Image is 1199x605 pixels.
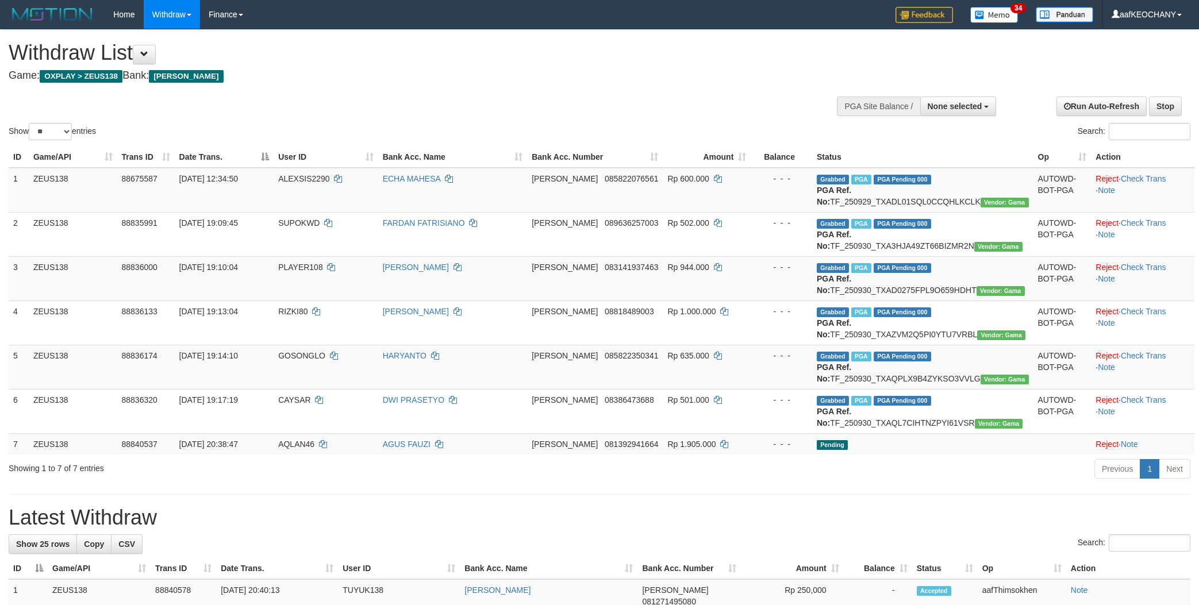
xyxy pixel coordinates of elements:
span: Pending [817,440,848,450]
a: Reject [1096,307,1119,316]
th: Bank Acc. Number: activate to sort column ascending [637,558,740,579]
span: Rp 1.905.000 [667,440,716,449]
b: PGA Ref. No: [817,274,851,295]
label: Search: [1078,123,1190,140]
span: OXPLAY > ZEUS138 [40,70,122,83]
a: Note [1121,440,1138,449]
input: Search: [1109,534,1190,552]
td: · · [1091,300,1194,345]
a: Show 25 rows [9,534,77,554]
span: None selected [928,102,982,111]
th: Action [1066,558,1190,579]
span: 88835991 [122,218,157,228]
th: Date Trans.: activate to sort column ascending [216,558,338,579]
div: - - - [755,306,808,317]
th: Op: activate to sort column ascending [1033,147,1092,168]
div: - - - [755,438,808,450]
img: Feedback.jpg [896,7,953,23]
td: AUTOWD-BOT-PGA [1033,256,1092,300]
span: [PERSON_NAME] [532,351,598,360]
a: Copy [76,534,112,554]
span: [PERSON_NAME] [149,70,223,83]
label: Search: [1078,534,1190,552]
th: Amount: activate to sort column ascending [741,558,844,579]
td: 2 [9,212,29,256]
a: Check Trans [1121,174,1166,183]
h4: Game: Bank: [9,70,788,82]
span: Vendor URL: https://trx31.1velocity.biz [974,242,1023,252]
a: [PERSON_NAME] [383,307,449,316]
span: [PERSON_NAME] [532,307,598,316]
td: · · [1091,389,1194,433]
b: PGA Ref. No: [817,407,851,427]
span: Marked by aafpengsreynich [851,263,871,273]
div: - - - [755,217,808,229]
th: Balance [751,147,812,168]
a: Check Trans [1121,263,1166,272]
a: Stop [1149,97,1182,116]
td: ZEUS138 [29,212,117,256]
a: Note [1098,318,1115,327]
th: User ID: activate to sort column ascending [274,147,378,168]
label: Show entries [9,123,96,140]
span: PGA Pending [874,307,931,317]
td: 7 [9,433,29,454]
th: Game/API: activate to sort column ascending [48,558,151,579]
td: AUTOWD-BOT-PGA [1033,345,1092,389]
td: TF_250930_TXAD0275FPL9O659HDHT [812,256,1033,300]
a: Run Auto-Refresh [1056,97,1147,116]
a: Note [1098,230,1115,239]
span: 34 [1010,3,1026,13]
th: Date Trans.: activate to sort column descending [175,147,274,168]
th: Bank Acc. Number: activate to sort column ascending [527,147,663,168]
a: ECHA MAHESA [383,174,440,183]
th: Bank Acc. Name: activate to sort column ascending [460,558,637,579]
a: Reject [1096,174,1119,183]
span: 88840537 [122,440,157,449]
a: Reject [1096,351,1119,360]
span: PGA Pending [874,263,931,273]
a: Check Trans [1121,395,1166,404]
td: · · [1091,256,1194,300]
span: Marked by aafpengsreynich [851,175,871,184]
a: Reject [1096,440,1119,449]
a: Note [1071,585,1088,595]
span: Grabbed [817,307,849,317]
td: ZEUS138 [29,300,117,345]
th: ID [9,147,29,168]
td: · · [1091,212,1194,256]
div: - - - [755,261,808,273]
a: Check Trans [1121,351,1166,360]
td: 4 [9,300,29,345]
span: [DATE] 19:10:04 [179,263,238,272]
span: Rp 502.000 [667,218,709,228]
span: Rp 1.000.000 [667,307,716,316]
th: Trans ID: activate to sort column ascending [151,558,216,579]
div: - - - [755,173,808,184]
a: Reject [1096,263,1119,272]
td: 6 [9,389,29,433]
th: Action [1091,147,1194,168]
div: Showing 1 to 7 of 7 entries [9,458,491,474]
a: [PERSON_NAME] [383,263,449,272]
td: ZEUS138 [29,256,117,300]
td: TF_250930_TXAQPLX9B4ZYKSO3VVLG [812,345,1033,389]
span: 88675587 [122,174,157,183]
span: Accepted [917,586,951,596]
th: Balance: activate to sort column ascending [844,558,912,579]
td: TF_250930_TXA3HJA49ZT66BIZMR2N [812,212,1033,256]
td: ZEUS138 [29,168,117,213]
span: Copy 085822076561 to clipboard [605,174,658,183]
span: PGA Pending [874,219,931,229]
span: Copy 089636257003 to clipboard [605,218,658,228]
span: Copy 083141937463 to clipboard [605,263,658,272]
td: ZEUS138 [29,389,117,433]
span: 88836000 [122,263,157,272]
span: SUPOKWD [278,218,320,228]
span: ALEXSIS2290 [278,174,330,183]
span: [PERSON_NAME] [642,585,708,595]
span: Vendor URL: https://trx31.1velocity.biz [981,198,1029,207]
td: · · [1091,168,1194,213]
span: [PERSON_NAME] [532,218,598,228]
span: Grabbed [817,352,849,361]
